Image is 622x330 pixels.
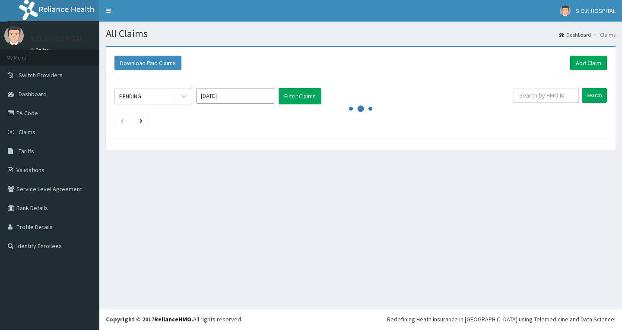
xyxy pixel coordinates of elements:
[106,28,616,39] h1: All Claims
[120,116,124,124] a: Previous page
[30,47,51,53] a: Online
[30,35,84,43] p: S.O.N HOSPITAL
[106,315,193,323] strong: Copyright © 2017 .
[348,96,374,122] svg: audio-loading
[560,6,571,16] img: User Image
[19,147,34,155] span: Tariffs
[576,7,616,15] span: S.O.N HOSPITAL
[559,31,591,38] a: Dashboard
[4,26,24,45] img: User Image
[279,88,321,104] button: Filter Claims
[592,31,616,38] li: Claims
[99,308,622,330] footer: All rights reserved.
[570,56,607,70] a: Add Claim
[197,88,274,104] input: Select Month and Year
[119,92,141,101] div: PENDING
[19,71,63,79] span: Switch Providers
[154,315,191,323] a: RelianceHMO
[582,88,607,103] input: Search
[19,90,47,98] span: Dashboard
[114,56,181,70] button: Download Paid Claims
[387,315,616,324] div: Redefining Heath Insurance in [GEOGRAPHIC_DATA] using Telemedicine and Data Science!
[140,116,143,124] a: Next page
[514,88,579,103] input: Search by HMO ID
[19,128,35,136] span: Claims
